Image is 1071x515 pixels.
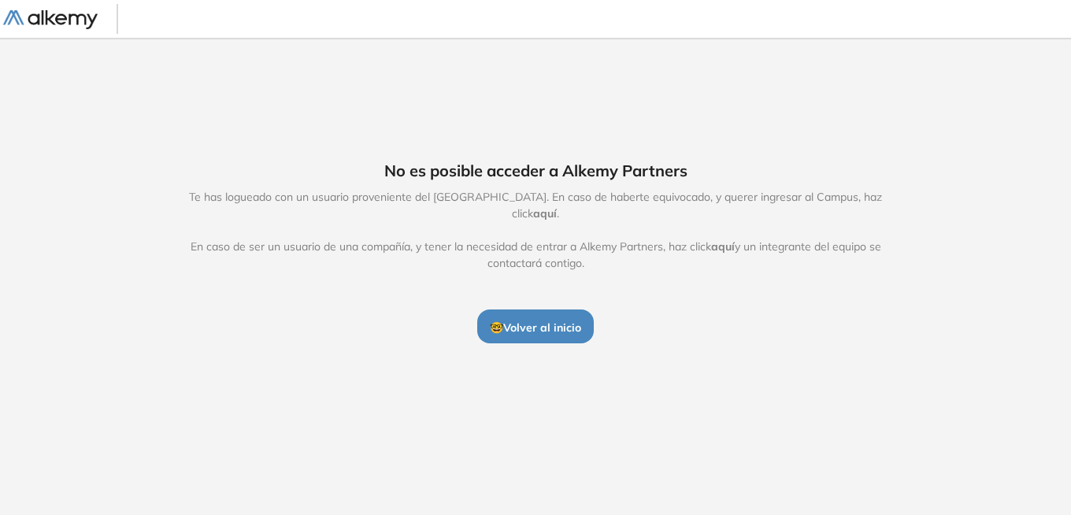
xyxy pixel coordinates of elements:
[533,206,557,220] span: aquí
[490,320,581,335] span: 🤓 Volver al inicio
[172,189,899,272] span: Te has logueado con un usuario proveniente del [GEOGRAPHIC_DATA]. En caso de haberte equivocado, ...
[3,10,98,30] img: Logo
[384,159,687,183] span: No es posible acceder a Alkemy Partners
[711,239,735,254] span: aquí
[477,309,594,343] button: 🤓Volver al inicio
